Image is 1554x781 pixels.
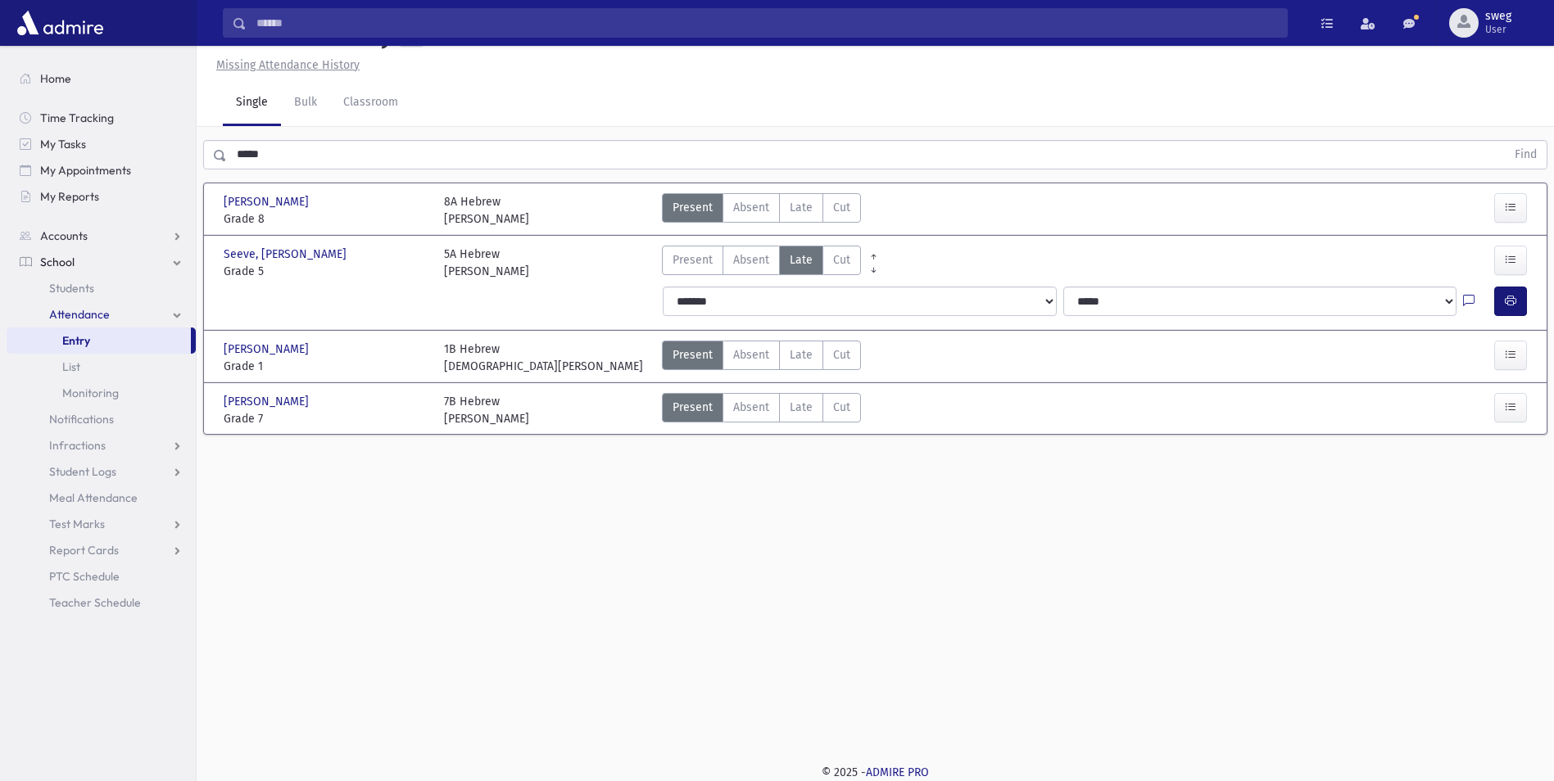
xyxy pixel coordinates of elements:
[673,399,713,416] span: Present
[224,246,350,263] span: Seeve, [PERSON_NAME]
[733,199,769,216] span: Absent
[662,393,861,427] div: AttTypes
[733,399,769,416] span: Absent
[40,163,131,178] span: My Appointments
[733,346,769,363] span: Absent
[662,193,861,228] div: AttTypes
[40,189,99,204] span: My Reports
[7,432,196,458] a: Infractions
[224,410,428,427] span: Grade 7
[224,210,428,228] span: Grade 8
[7,485,196,511] a: Meal Attendance
[40,255,75,269] span: School
[7,563,196,589] a: PTC Schedule
[7,131,196,157] a: My Tasks
[49,412,114,427] span: Notifications
[7,327,191,354] a: Entry
[224,341,312,358] span: [PERSON_NAME]
[281,80,330,126] a: Bulk
[49,490,138,505] span: Meal Attendance
[7,157,196,183] a: My Appointments
[330,80,411,126] a: Classroom
[444,341,643,375] div: 1B Hebrew [DEMOGRAPHIC_DATA][PERSON_NAME]
[833,399,850,416] span: Cut
[62,359,80,374] span: List
[224,393,312,410] span: [PERSON_NAME]
[833,346,850,363] span: Cut
[223,80,281,126] a: Single
[49,281,94,296] span: Students
[223,764,1528,781] div: © 2025 -
[49,517,105,531] span: Test Marks
[40,228,88,243] span: Accounts
[7,223,196,249] a: Accounts
[7,380,196,406] a: Monitoring
[790,199,813,216] span: Late
[49,438,106,453] span: Infractions
[833,199,850,216] span: Cut
[247,8,1287,38] input: Search
[49,543,119,558] span: Report Cards
[62,386,119,400] span: Monitoring
[49,569,120,584] span: PTC Schedule
[7,105,196,131] a: Time Tracking
[7,249,196,275] a: School
[7,354,196,380] a: List
[790,346,813,363] span: Late
[49,464,116,479] span: Student Logs
[790,399,813,416] span: Late
[444,393,529,427] div: 7B Hebrew [PERSON_NAME]
[40,71,71,86] span: Home
[62,333,90,348] span: Entry
[662,246,861,280] div: AttTypes
[790,251,813,269] span: Late
[216,58,360,72] u: Missing Attendance History
[7,183,196,210] a: My Reports
[7,275,196,301] a: Students
[40,137,86,151] span: My Tasks
[13,7,107,39] img: AdmirePro
[444,193,529,228] div: 8A Hebrew [PERSON_NAME]
[733,251,769,269] span: Absent
[210,58,360,72] a: Missing Attendance History
[7,537,196,563] a: Report Cards
[662,341,861,375] div: AttTypes
[1485,23,1511,36] span: User
[673,346,713,363] span: Present
[833,251,850,269] span: Cut
[7,406,196,432] a: Notifications
[1505,141,1547,169] button: Find
[49,307,110,322] span: Attendance
[7,458,196,485] a: Student Logs
[49,595,141,610] span: Teacher Schedule
[7,301,196,327] a: Attendance
[673,251,713,269] span: Present
[7,511,196,537] a: Test Marks
[224,358,428,375] span: Grade 1
[224,263,428,280] span: Grade 5
[7,589,196,616] a: Teacher Schedule
[40,111,114,125] span: Time Tracking
[1485,10,1511,23] span: sweg
[673,199,713,216] span: Present
[444,246,529,280] div: 5A Hebrew [PERSON_NAME]
[224,193,312,210] span: [PERSON_NAME]
[7,65,196,92] a: Home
